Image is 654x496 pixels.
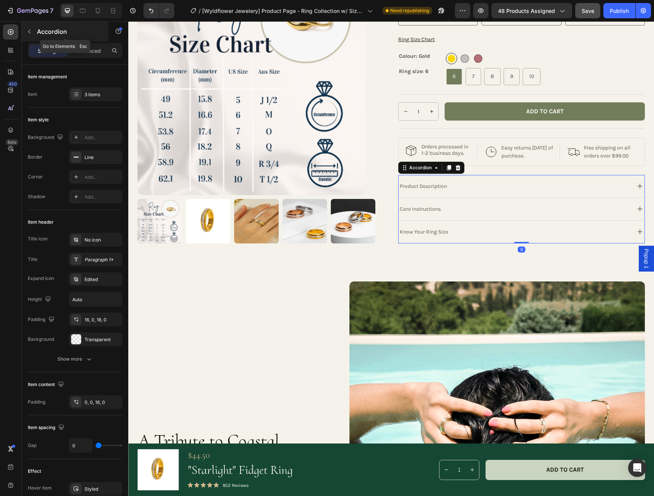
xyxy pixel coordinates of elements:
button: decrement [273,81,282,99]
div: Transparent [85,336,120,343]
div: Rich Text Editor. Editing area: main [270,160,320,170]
p: 852 Reviews [94,462,120,466]
p: Settings [38,47,59,55]
button: Show more [28,352,122,366]
div: Item content [28,380,65,390]
div: Undo/Redo [144,3,174,18]
a: Ring Size Chart [270,14,306,22]
div: Rich Text Editor. Editing area: main [270,205,321,216]
div: Add to Cart [398,86,435,94]
span: 8 [362,52,366,58]
div: Hover item [28,485,52,491]
div: Border [28,154,43,161]
div: Add... [85,174,120,181]
div: Item management [28,73,67,80]
div: Beta [6,139,18,145]
div: Background [28,336,54,343]
span: Save [582,8,594,14]
span: 7 [344,52,346,58]
button: 48 products assigned [491,3,572,18]
p: Know Your Ring Size [271,207,320,215]
img: gempages_563594936545444659-524057ff-eca1-43cf-8001-e01462adb28b.svg [439,124,452,137]
h3: A Tribute to Coastal Elegance [9,408,194,453]
div: Item spacing [28,423,66,433]
div: Item [28,91,37,98]
div: Gap [28,442,37,449]
button: Save [575,3,600,18]
span: / [199,7,201,15]
span: [Wyldflower Jewelery] Product Page - Ring Collection w/ Size Guide [202,7,364,15]
button: Add to Cart [316,81,517,100]
span: 6 [324,52,327,58]
span: Popup 1 [514,227,522,247]
div: Add to Cart [418,445,456,453]
div: $44.50 [59,428,165,440]
span: Need republishing [390,7,429,14]
p: Product Description [271,161,319,169]
div: Accordion [279,143,305,150]
div: 0 [389,225,397,231]
div: Open Intercom Messenger [628,459,646,477]
span: 10 [401,52,406,58]
div: Add... [85,134,120,141]
div: Effect [28,468,41,475]
h3: "Starlight" Fidget Ring [59,441,165,457]
div: Padding [28,399,45,405]
p: Advanced [75,47,101,55]
div: 3 items [85,91,120,98]
div: 0, 0, 16, 0 [85,399,120,406]
input: quantity [282,81,299,99]
div: Padding [28,315,56,325]
div: Line [85,154,120,161]
div: Publish [610,7,629,15]
p: Free shipping on all orders over $99.00 [456,122,504,138]
p: Care Instructions [271,184,313,192]
div: No icon [85,237,120,243]
legend: Colour: Gold [270,32,316,38]
input: Auto [69,293,122,306]
iframe: Design area [128,21,654,496]
div: 450 [7,81,18,87]
div: Styled [85,486,120,493]
button: Publish [603,3,635,18]
button: Add to Cart [357,439,517,459]
div: 16, 0, 16, 0 [85,316,120,323]
div: Edited [85,276,120,283]
div: Item header [28,219,54,226]
div: Corner [28,173,43,180]
img: gempages_563594936545444659-ddb9043f-5d00-47fc-a495-f11352214901.svg [356,124,369,137]
div: Item style [28,116,49,123]
div: Show more [57,355,93,363]
div: Background [28,132,65,143]
div: Shadow [28,193,45,200]
input: Auto [69,439,92,452]
legend: Ring size: 6 [270,47,316,54]
div: Title [28,256,37,263]
div: Expand icon [28,275,54,282]
span: 48 products assigned [498,7,555,15]
input: quantity [322,439,340,458]
img: gempages_563594936545444659-8d793caa-0c64-416e-9adf-0f0a7bb07315.svg [276,122,289,135]
button: decrement [314,439,322,458]
p: Accordion [37,27,102,36]
div: Paragraph 1* [85,256,120,263]
div: Add... [85,194,120,200]
button: increment [299,81,308,99]
button: increment [340,439,348,458]
p: 7 [50,6,53,15]
div: Rich Text Editor. Editing area: main [270,183,314,193]
span: 9 [382,52,385,58]
div: Height [28,294,53,305]
p: Easy returns [DATE] of purchase. [373,122,425,138]
p: Orders processed in 1-2 business days. [293,122,342,135]
button: 7 [3,3,57,18]
div: Title icon [28,235,48,242]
